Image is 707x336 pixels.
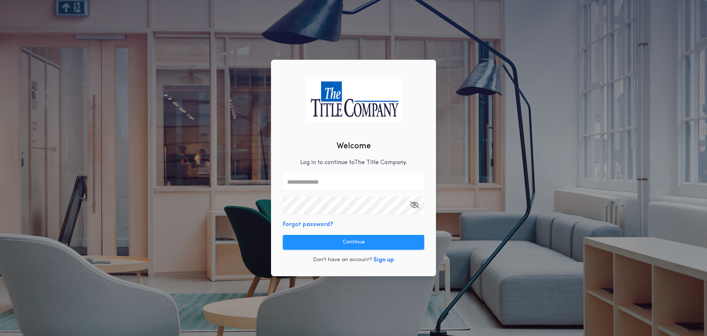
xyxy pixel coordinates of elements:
[283,220,333,229] button: Forgot password?
[373,256,394,264] button: Sign up
[283,235,424,250] button: Continue
[305,77,402,122] img: logo
[313,256,372,264] p: Don't have an account?
[300,158,407,167] p: Log in to continue to The Title Company .
[337,140,371,152] h2: Welcome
